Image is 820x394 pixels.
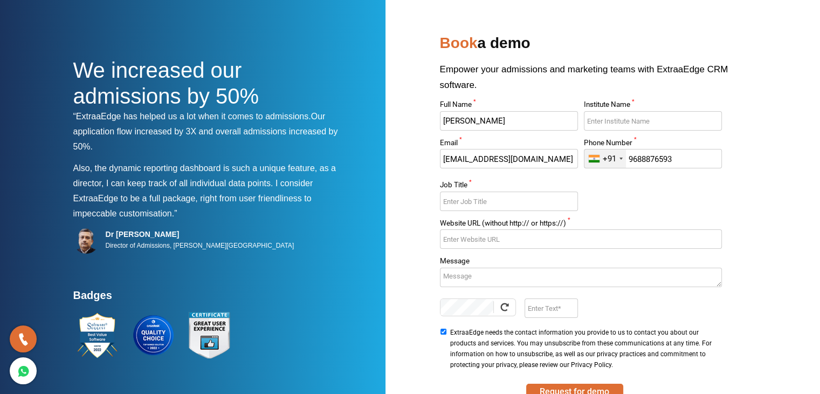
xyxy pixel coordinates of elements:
[440,220,722,230] label: Website URL (without http:// or https://)
[440,329,447,335] input: ExtraaEdge needs the contact information you provide to us to contact you about our products and ...
[73,112,311,121] span: “ExtraaEdge has helped us a lot when it comes to admissions.
[584,139,722,150] label: Phone Number
[106,239,294,252] p: Director of Admissions, [PERSON_NAME][GEOGRAPHIC_DATA]
[73,112,338,151] span: Our application flow increased by 3X and overall admissions increased by 50%.
[440,192,578,211] input: Enter Job Title
[584,149,722,168] input: Enter Phone Number
[440,257,722,268] label: Message
[584,101,722,111] label: Institute Name
[440,149,578,168] input: Enter Email
[603,154,616,164] div: +91
[525,298,578,318] input: Enter Text
[440,268,722,287] textarea: Message
[440,111,578,131] input: Enter Full Name
[440,229,722,249] input: Enter Website URL
[584,111,722,131] input: Enter Institute Name
[73,164,336,188] span: Also, the dynamic reporting dashboard is such a unique feature, as a director, I can keep track o...
[106,229,294,239] h5: Dr [PERSON_NAME]
[73,58,259,108] span: We increased our admissions by 50%
[450,327,719,370] span: ExtraaEdge needs the contact information you provide to us to contact you about our products and ...
[440,139,578,150] label: Email
[440,35,478,51] span: Book
[440,101,578,111] label: Full Name
[440,62,747,101] p: Empower your admissions and marketing teams with ExtraaEdge CRM software.
[440,181,578,192] label: Job Title
[73,289,348,308] h4: Badges
[440,30,747,62] h2: a demo
[73,179,313,218] span: I consider ExtraaEdge to be a full package, right from user friendliness to impeccable customisat...
[584,150,626,168] div: India (भारत): +91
